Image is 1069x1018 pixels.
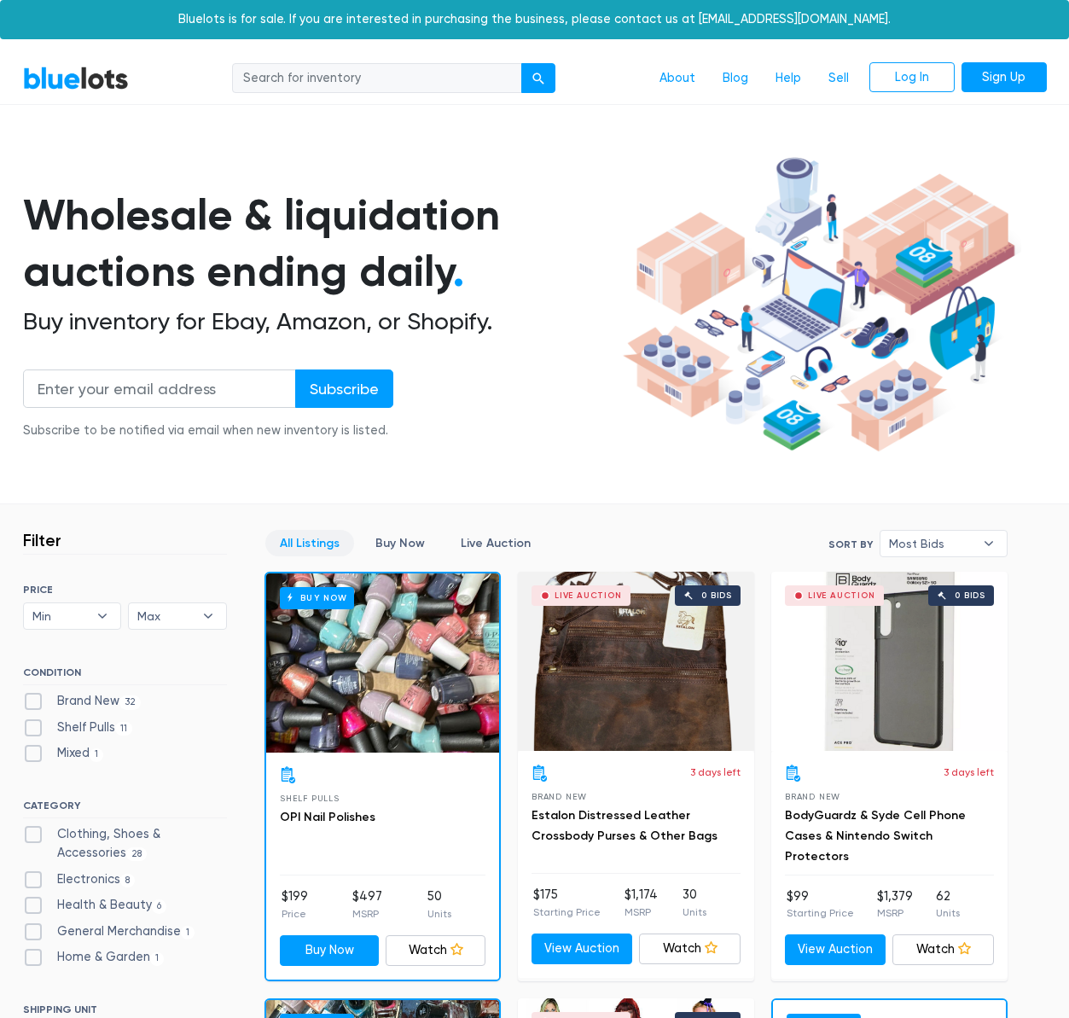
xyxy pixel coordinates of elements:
[386,935,485,966] a: Watch
[617,149,1021,460] img: hero-ee84e7d0318cb26816c560f6b4441b76977f77a177738b4e94f68c95b2b83dbb.png
[23,718,133,737] label: Shelf Pulls
[683,886,706,920] li: 30
[936,887,960,922] li: 62
[646,62,709,95] a: About
[787,887,854,922] li: $99
[869,62,955,93] a: Log In
[785,792,840,801] span: Brand New
[282,906,308,922] p: Price
[265,530,354,556] a: All Listings
[352,906,382,922] p: MSRP
[785,808,966,864] a: BodyGuardz & Syde Cell Phone Cases & Nintendo Switch Protectors
[787,905,854,921] p: Starting Price
[877,887,913,922] li: $1,379
[762,62,815,95] a: Help
[23,948,165,967] label: Home & Garden
[625,886,658,920] li: $1,174
[23,800,227,818] h6: CATEGORY
[532,808,718,843] a: Estalon Distressed Leather Crossbody Purses & Other Bags
[936,905,960,921] p: Units
[446,530,545,556] a: Live Auction
[23,744,104,763] label: Mixed
[815,62,863,95] a: Sell
[23,530,61,550] h3: Filter
[518,572,754,751] a: Live Auction 0 bids
[639,934,741,964] a: Watch
[120,874,136,887] span: 8
[427,887,451,922] li: 50
[23,422,393,440] div: Subscribe to be notified via email when new inventory is listed.
[23,369,296,408] input: Enter your email address
[533,886,601,920] li: $175
[115,722,133,736] span: 11
[90,748,104,762] span: 1
[808,591,875,600] div: Live Auction
[889,531,974,556] span: Most Bids
[137,603,194,629] span: Max
[771,572,1008,751] a: Live Auction 0 bids
[785,934,886,965] a: View Auction
[690,765,741,780] p: 3 days left
[944,765,994,780] p: 3 days left
[23,692,142,711] label: Brand New
[625,905,658,920] p: MSRP
[84,603,120,629] b: ▾
[295,369,393,408] input: Subscribe
[23,870,136,889] label: Electronics
[119,695,142,709] span: 32
[683,905,706,920] p: Units
[877,905,913,921] p: MSRP
[709,62,762,95] a: Blog
[152,899,167,913] span: 6
[555,591,622,600] div: Live Auction
[280,587,354,608] h6: Buy Now
[266,573,499,753] a: Buy Now
[23,66,129,90] a: BlueLots
[533,905,601,920] p: Starting Price
[181,926,195,939] span: 1
[532,792,587,801] span: Brand New
[971,531,1007,556] b: ▾
[23,584,227,596] h6: PRICE
[190,603,226,629] b: ▾
[427,906,451,922] p: Units
[352,887,382,922] li: $497
[23,825,227,862] label: Clothing, Shoes & Accessories
[23,922,195,941] label: General Merchandise
[955,591,985,600] div: 0 bids
[232,63,522,94] input: Search for inventory
[532,934,633,964] a: View Auction
[962,62,1047,93] a: Sign Up
[23,187,617,300] h1: Wholesale & liquidation auctions ending daily
[280,794,340,803] span: Shelf Pulls
[361,530,439,556] a: Buy Now
[32,603,89,629] span: Min
[280,810,375,824] a: OPI Nail Polishes
[23,666,227,685] h6: CONDITION
[282,887,308,922] li: $199
[23,896,167,915] label: Health & Beauty
[701,591,732,600] div: 0 bids
[828,537,873,552] label: Sort By
[126,847,148,861] span: 28
[150,952,165,966] span: 1
[892,934,994,965] a: Watch
[453,246,464,297] span: .
[23,307,617,336] h2: Buy inventory for Ebay, Amazon, or Shopify.
[280,935,380,966] a: Buy Now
